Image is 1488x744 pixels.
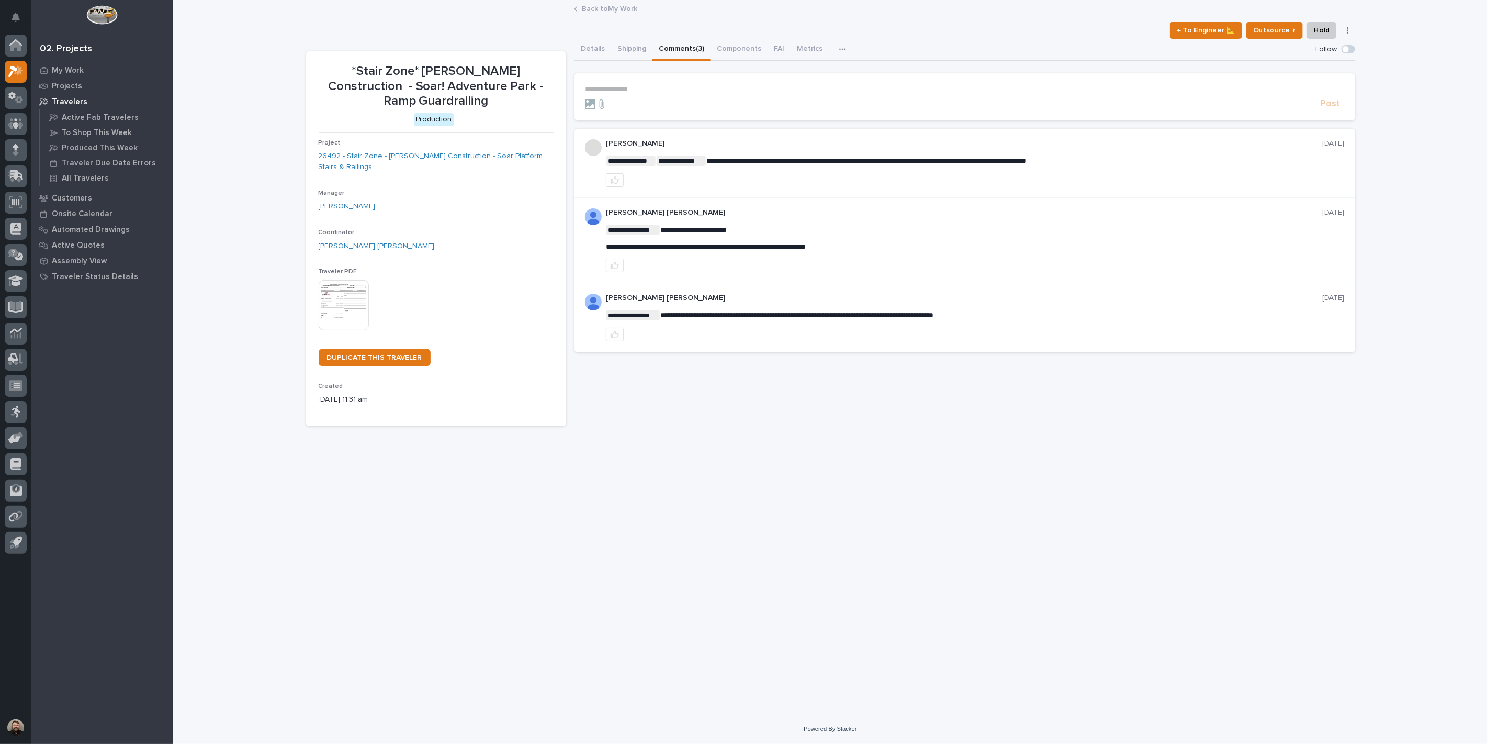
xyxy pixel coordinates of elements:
[319,349,431,366] a: DUPLICATE THIS TRAVELER
[611,39,652,61] button: Shipping
[711,39,768,61] button: Components
[5,717,27,739] button: users-avatar
[1177,24,1235,37] span: ← To Engineer 📐
[804,726,856,732] a: Powered By Stacker
[319,241,435,252] a: [PERSON_NAME] [PERSON_NAME]
[86,5,117,25] img: Workspace Logo
[1246,22,1303,39] button: Outsource ↑
[1170,22,1242,39] button: ← To Engineer 📐
[62,159,156,168] p: Traveler Due Date Errors
[5,6,27,28] button: Notifications
[31,94,173,109] a: Travelers
[319,64,554,109] p: *Stair Zone* [PERSON_NAME] Construction - Soar! Adventure Park - Ramp Guardrailing
[40,171,173,185] a: All Travelers
[327,354,422,361] span: DUPLICATE THIS TRAVELER
[52,241,105,250] p: Active Quotes
[606,173,624,187] button: like this post
[1321,98,1340,110] span: Post
[52,97,87,107] p: Travelers
[62,113,139,123] p: Active Fab Travelers
[40,125,173,140] a: To Shop This Week
[52,272,138,282] p: Traveler Status Details
[319,269,357,275] span: Traveler PDF
[1316,98,1345,110] button: Post
[1323,139,1345,148] p: [DATE]
[52,225,130,235] p: Automated Drawings
[1307,22,1336,39] button: Hold
[62,143,138,153] p: Produced This Week
[791,39,829,61] button: Metrics
[585,208,602,225] img: AD_cMMRcK_lR-hunIWE1GUPcUjzJ19X9Uk7D-9skk6qMORDJB_ZroAFOMmnE07bDdh4EHUMJPuIZ72TfOWJm2e1TqCAEecOOP...
[52,257,107,266] p: Assembly View
[606,259,624,272] button: like this post
[31,190,173,206] a: Customers
[606,294,1323,303] p: [PERSON_NAME] [PERSON_NAME]
[319,229,355,236] span: Coordinator
[606,208,1323,217] p: [PERSON_NAME] [PERSON_NAME]
[31,253,173,269] a: Assembly View
[1314,24,1329,37] span: Hold
[768,39,791,61] button: FAI
[52,82,82,91] p: Projects
[606,139,1323,148] p: [PERSON_NAME]
[52,66,84,75] p: My Work
[319,140,341,146] span: Project
[31,237,173,253] a: Active Quotes
[13,13,27,29] div: Notifications
[31,221,173,237] a: Automated Drawings
[606,328,624,341] button: like this post
[1323,208,1345,217] p: [DATE]
[414,113,454,126] div: Production
[52,209,112,219] p: Onsite Calendar
[40,156,173,170] a: Traveler Due Date Errors
[582,2,637,14] a: Back toMy Work
[319,383,343,390] span: Created
[319,201,376,212] a: [PERSON_NAME]
[1253,24,1296,37] span: Outsource ↑
[40,140,173,155] a: Produced This Week
[319,394,554,405] p: [DATE] 11:31 am
[31,206,173,221] a: Onsite Calendar
[652,39,711,61] button: Comments (3)
[1323,294,1345,303] p: [DATE]
[62,128,132,138] p: To Shop This Week
[319,190,345,196] span: Manager
[31,269,173,284] a: Traveler Status Details
[31,78,173,94] a: Projects
[52,194,92,203] p: Customers
[62,174,109,183] p: All Travelers
[1316,45,1337,54] p: Follow
[585,294,602,310] img: AD_cMMRcK_lR-hunIWE1GUPcUjzJ19X9Uk7D-9skk6qMORDJB_ZroAFOMmnE07bDdh4EHUMJPuIZ72TfOWJm2e1TqCAEecOOP...
[574,39,611,61] button: Details
[40,110,173,125] a: Active Fab Travelers
[319,151,554,173] a: 26492 - Stair Zone - [PERSON_NAME] Construction - Soar Platform Stairs & Railings
[31,62,173,78] a: My Work
[40,43,92,55] div: 02. Projects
